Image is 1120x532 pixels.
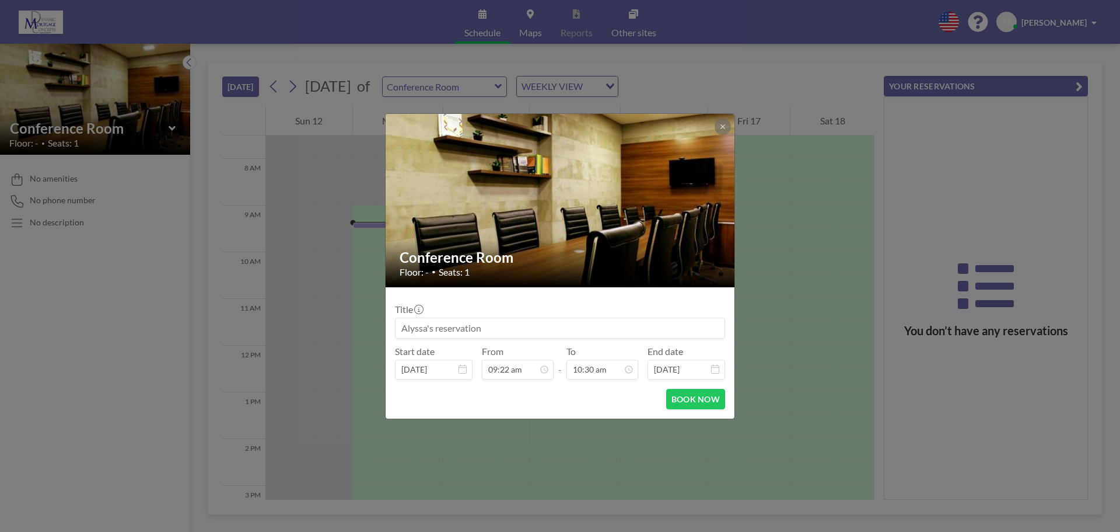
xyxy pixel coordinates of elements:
[439,266,470,278] span: Seats: 1
[386,84,736,317] img: 537.jpg
[482,346,503,357] label: From
[566,346,576,357] label: To
[400,266,429,278] span: Floor: -
[400,249,722,266] h2: Conference Room
[666,389,725,409] button: BOOK NOW
[395,304,422,315] label: Title
[558,350,562,375] span: -
[395,318,724,338] input: Alyssa's reservation
[395,346,435,357] label: Start date
[432,267,436,276] span: •
[647,346,683,357] label: End date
